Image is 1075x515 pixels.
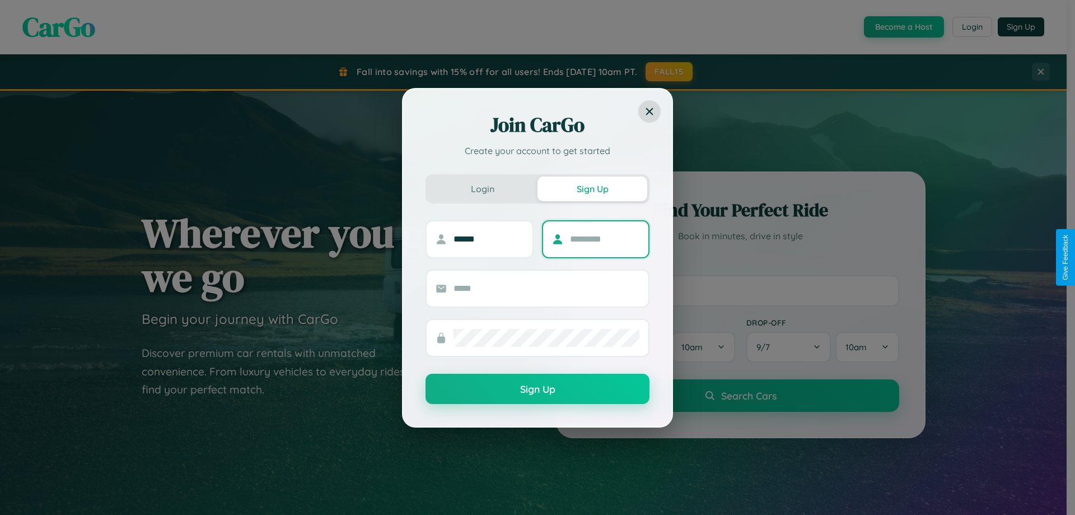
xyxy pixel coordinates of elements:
[1062,235,1069,280] div: Give Feedback
[426,144,649,157] p: Create your account to get started
[426,374,649,404] button: Sign Up
[426,112,649,138] h2: Join CarGo
[537,177,647,201] button: Sign Up
[428,177,537,201] button: Login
